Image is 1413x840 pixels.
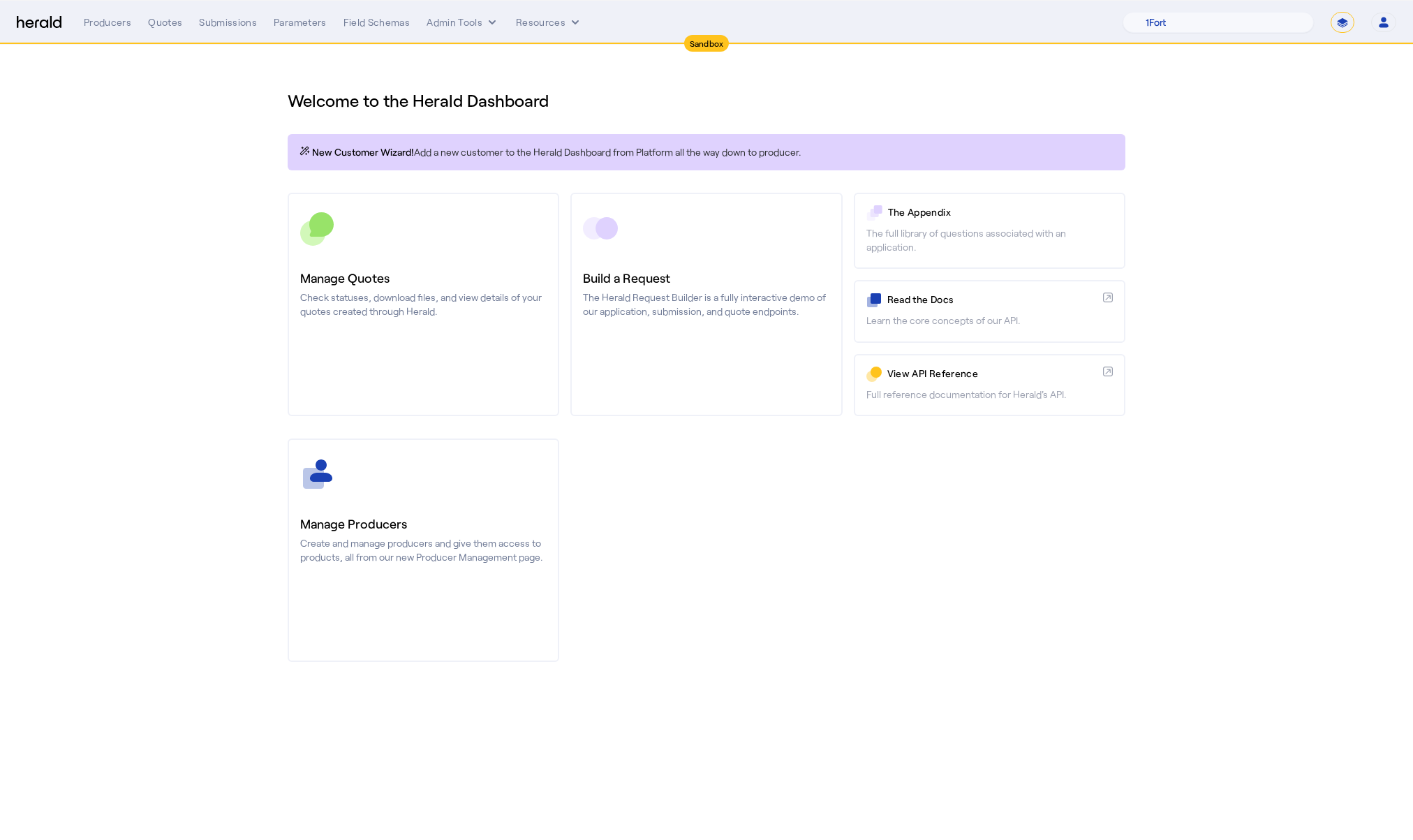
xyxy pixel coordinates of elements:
a: The AppendixThe full library of questions associated with an application. [854,193,1125,269]
p: Learn the core concepts of our API. [866,314,1113,327]
a: Read the DocsLearn the core concepts of our API. [854,280,1125,342]
p: Check statuses, download files, and view details of your quotes created through Herald. [300,290,547,318]
button: Resources dropdown menu [516,15,582,29]
a: Build a RequestThe Herald Request Builder is a fully interactive demo of our application, submiss... [570,193,842,416]
button: internal dropdown menu [427,15,499,29]
div: Submissions [199,15,257,29]
div: Producers [84,15,131,29]
h3: Build a Request [583,268,829,288]
div: Sandbox [684,35,730,52]
p: Create and manage producers and give them access to products, all from our new Producer Managemen... [300,536,547,564]
p: The full library of questions associated with an application. [866,226,1113,254]
div: Quotes [148,15,182,29]
a: Manage QuotesCheck statuses, download files, and view details of your quotes created through Herald. [288,193,559,416]
img: Herald Logo [17,16,61,29]
p: The Herald Request Builder is a fully interactive demo of our application, submission, and quote ... [583,290,829,318]
p: Read the Docs [887,293,1097,307]
h3: Manage Quotes [300,268,547,288]
p: Add a new customer to the Herald Dashboard from Platform all the way down to producer. [299,145,1114,159]
p: The Appendix [888,205,1113,219]
p: View API Reference [887,367,1097,381]
a: View API ReferenceFull reference documentation for Herald's API. [854,354,1125,416]
h1: Welcome to the Herald Dashboard [288,89,1125,112]
div: Field Schemas [343,15,410,29]
a: Manage ProducersCreate and manage producers and give them access to products, all from our new Pr... [288,439,559,662]
p: Full reference documentation for Herald's API. [866,388,1113,401]
h3: Manage Producers [300,514,547,533]
span: New Customer Wizard! [312,145,414,159]
div: Parameters [274,15,327,29]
